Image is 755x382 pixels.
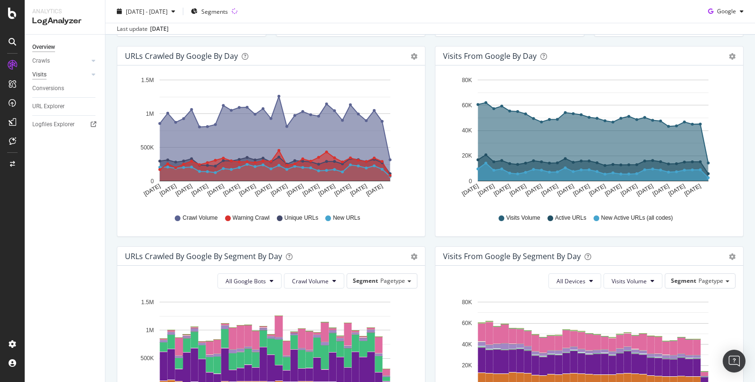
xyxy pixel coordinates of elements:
[704,4,747,19] button: Google
[141,144,154,151] text: 500K
[651,183,670,197] text: [DATE]
[222,183,241,197] text: [DATE]
[32,70,47,80] div: Visits
[117,25,169,33] div: Last update
[612,277,647,285] span: Visits Volume
[671,277,696,285] span: Segment
[556,183,575,197] text: [DATE]
[32,70,89,80] a: Visits
[620,183,639,197] text: [DATE]
[125,73,413,205] svg: A chart.
[190,183,209,197] text: [DATE]
[462,77,472,84] text: 80K
[443,252,581,261] div: Visits from Google By Segment By Day
[557,277,585,285] span: All Devices
[729,53,736,60] div: gear
[150,25,169,33] div: [DATE]
[380,277,405,285] span: Pagetype
[146,327,154,334] text: 1M
[683,183,702,197] text: [DATE]
[604,273,662,289] button: Visits Volume
[462,362,472,369] text: 20K
[667,183,686,197] text: [DATE]
[126,7,168,15] span: [DATE] - [DATE]
[187,4,232,19] button: Segments
[604,183,623,197] text: [DATE]
[141,355,154,362] text: 500K
[572,183,591,197] text: [DATE]
[462,320,472,326] text: 60K
[32,120,98,130] a: Logfiles Explorer
[125,51,238,61] div: URLs Crawled by Google by day
[125,252,282,261] div: URLs Crawled by Google By Segment By Day
[462,299,472,306] text: 80K
[635,183,654,197] text: [DATE]
[548,273,601,289] button: All Devices
[302,183,321,197] text: [DATE]
[32,84,98,93] a: Conversions
[462,102,472,109] text: 60K
[462,127,472,134] text: 40K
[333,183,352,197] text: [DATE]
[365,183,384,197] text: [DATE]
[443,51,537,61] div: Visits from Google by day
[270,183,289,197] text: [DATE]
[353,277,378,285] span: Segment
[226,277,266,285] span: All Google Bots
[159,183,178,197] text: [DATE]
[540,183,559,197] text: [DATE]
[443,73,731,205] svg: A chart.
[32,102,65,112] div: URL Explorer
[411,53,417,60] div: gear
[411,253,417,260] div: gear
[32,16,97,27] div: LogAnalyzer
[233,214,270,222] span: Warning Crawl
[285,183,304,197] text: [DATE]
[477,183,496,197] text: [DATE]
[32,8,97,16] div: Analytics
[462,153,472,159] text: 20K
[141,77,154,84] text: 1.5M
[509,183,528,197] text: [DATE]
[32,102,98,112] a: URL Explorer
[151,178,154,185] text: 0
[174,183,193,197] text: [DATE]
[32,56,89,66] a: Crawls
[717,7,736,15] span: Google
[32,84,64,93] div: Conversions
[206,183,225,197] text: [DATE]
[182,214,217,222] span: Crawl Volume
[601,214,673,222] span: New Active URLs (all codes)
[254,183,273,197] text: [DATE]
[284,273,344,289] button: Crawl Volume
[32,42,55,52] div: Overview
[141,299,154,306] text: 1.5M
[113,4,179,19] button: [DATE] - [DATE]
[469,178,472,185] text: 0
[292,277,329,285] span: Crawl Volume
[238,183,257,197] text: [DATE]
[729,253,736,260] div: gear
[317,183,336,197] text: [DATE]
[588,183,607,197] text: [DATE]
[201,7,228,15] span: Segments
[284,214,318,222] span: Unique URLs
[506,214,540,222] span: Visits Volume
[698,277,723,285] span: Pagetype
[32,120,75,130] div: Logfiles Explorer
[723,350,746,373] div: Open Intercom Messenger
[461,183,480,197] text: [DATE]
[524,183,543,197] text: [DATE]
[142,183,161,197] text: [DATE]
[349,183,368,197] text: [DATE]
[462,341,472,348] text: 40K
[217,273,282,289] button: All Google Bots
[146,111,154,117] text: 1M
[555,214,586,222] span: Active URLs
[333,214,360,222] span: New URLs
[492,183,511,197] text: [DATE]
[32,42,98,52] a: Overview
[32,56,50,66] div: Crawls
